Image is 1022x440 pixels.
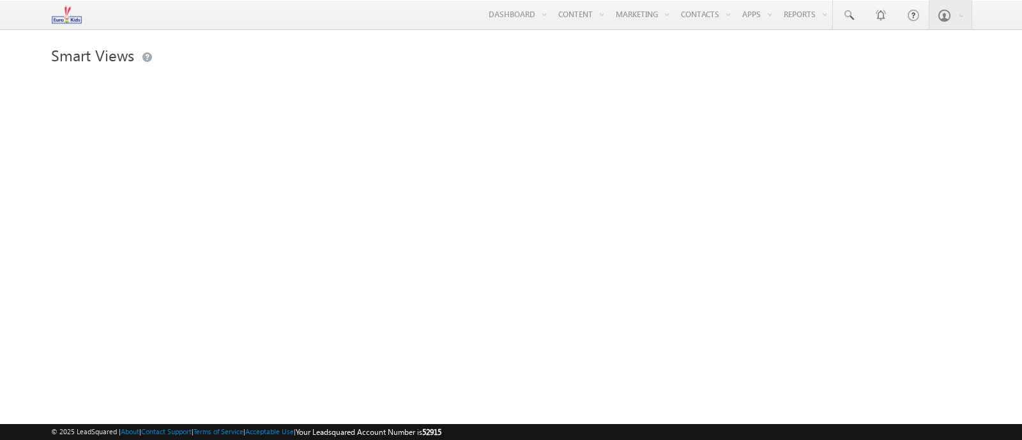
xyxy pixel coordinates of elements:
span: Your Leadsquared Account Number is [296,427,441,437]
a: Acceptable Use [245,427,294,436]
a: About [121,427,139,436]
img: Custom Logo [51,3,82,26]
span: © 2025 LeadSquared | | | | | [51,426,441,438]
span: Smart Views [51,45,134,65]
span: 52915 [422,427,441,437]
a: Terms of Service [194,427,243,436]
a: Contact Support [141,427,192,436]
